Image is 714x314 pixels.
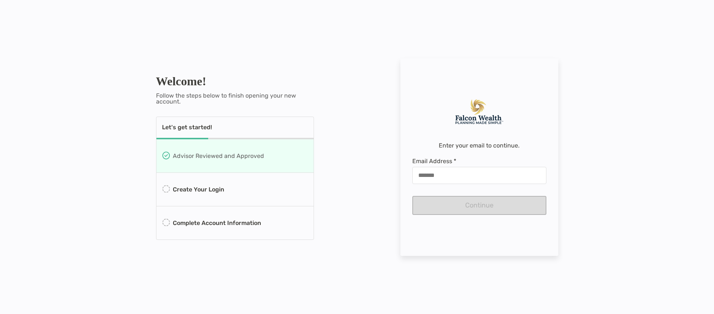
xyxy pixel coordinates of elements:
[412,158,546,165] span: Email Address *
[156,93,314,105] p: Follow the steps below to finish opening your new account.
[413,172,546,178] input: Email Address *
[173,185,224,194] p: Create Your Login
[455,99,504,124] img: Company Logo
[162,124,212,130] p: Let's get started!
[173,151,264,161] p: Advisor Reviewed and Approved
[439,143,520,149] p: Enter your email to continue.
[156,74,314,88] h1: Welcome!
[173,218,261,228] p: Complete Account Information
